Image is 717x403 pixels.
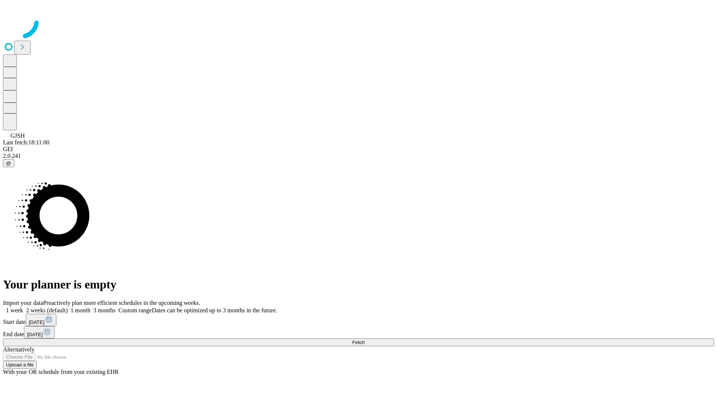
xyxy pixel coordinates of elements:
[29,319,44,325] span: [DATE]
[43,300,200,306] span: Proactively plan more efficient schedules in the upcoming weeks.
[3,146,714,153] div: GEI
[3,159,14,167] button: @
[3,153,714,159] div: 2.0.241
[3,314,714,326] div: Start date
[26,314,56,326] button: [DATE]
[6,307,23,313] span: 1 week
[10,132,25,139] span: GJSH
[3,369,119,375] span: With your OR schedule from your existing EHR
[118,307,152,313] span: Custom range
[3,346,34,353] span: Alternatively
[3,338,714,346] button: Fetch
[26,307,68,313] span: 2 weeks (default)
[3,361,37,369] button: Upload a file
[3,139,49,146] span: Last fetch: 18:11:00
[6,160,11,166] span: @
[3,326,714,338] div: End date
[27,332,43,337] span: [DATE]
[152,307,277,313] span: Dates can be optimized up to 3 months in the future.
[71,307,90,313] span: 1 month
[93,307,115,313] span: 3 months
[24,326,55,338] button: [DATE]
[352,340,364,345] span: Fetch
[3,300,43,306] span: Import your data
[3,278,714,291] h1: Your planner is empty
